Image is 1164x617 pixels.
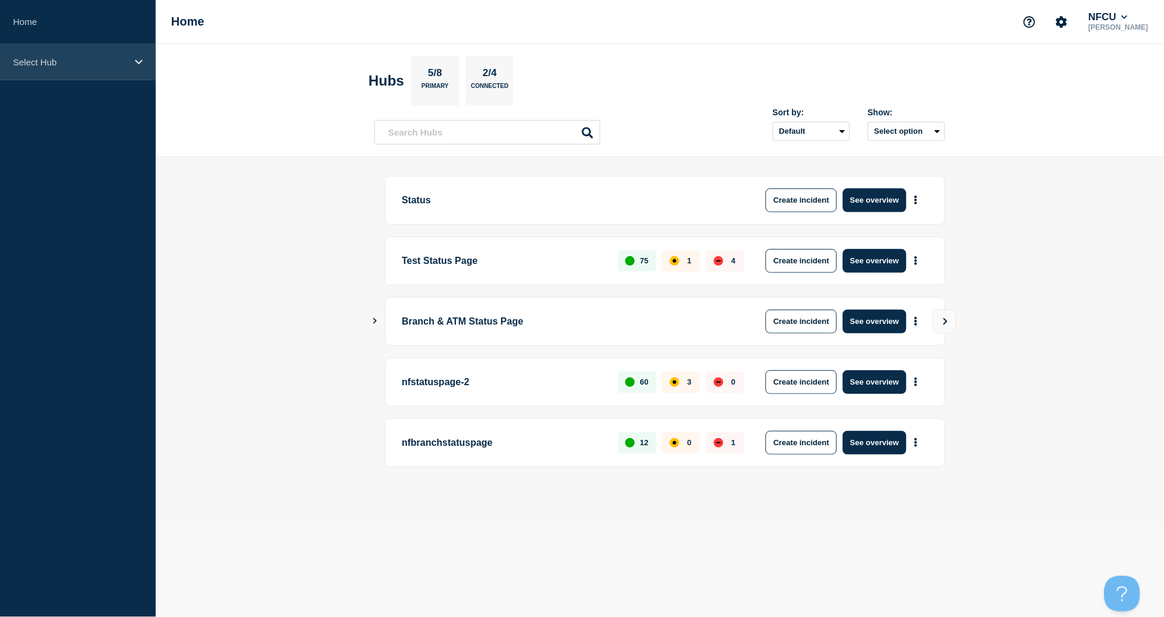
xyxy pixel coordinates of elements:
button: More actions [908,250,924,272]
button: See overview [843,370,906,394]
p: 0 [687,438,691,447]
button: See overview [843,188,906,212]
div: affected [670,256,679,266]
button: More actions [908,371,924,393]
p: Branch & ATM Status Page [402,310,731,333]
div: Show: [868,108,945,117]
h1: Home [171,15,205,29]
button: More actions [908,432,924,454]
button: Select option [868,122,945,141]
p: Status [402,188,731,212]
div: up [625,438,635,448]
p: nfbranchstatuspage [402,431,605,455]
p: 2/4 [479,67,502,83]
button: Show Connected Hubs [372,317,378,326]
p: 1 [731,438,735,447]
p: 60 [640,377,649,386]
button: Create incident [766,249,837,273]
button: Create incident [766,310,837,333]
p: [PERSON_NAME] [1086,23,1151,32]
p: nfstatuspage-2 [402,370,605,394]
p: 1 [687,256,691,265]
div: affected [670,438,679,448]
p: 12 [640,438,649,447]
div: down [714,377,723,387]
input: Search Hubs [375,120,600,144]
iframe: Help Scout Beacon - Open [1105,576,1140,612]
button: Support [1017,10,1042,34]
button: Create incident [766,188,837,212]
p: Select Hub [13,57,127,67]
button: More actions [908,310,924,332]
button: View [933,310,957,333]
p: Test Status Page [402,249,605,273]
div: up [625,377,635,387]
div: down [714,438,723,448]
p: Connected [471,83,508,95]
button: Create incident [766,370,837,394]
div: affected [670,377,679,387]
button: See overview [843,310,906,333]
p: Primary [421,83,449,95]
h2: Hubs [369,73,404,89]
button: Create incident [766,431,837,455]
button: NFCU [1086,11,1130,23]
button: See overview [843,249,906,273]
p: 5/8 [424,67,447,83]
button: More actions [908,189,924,211]
div: up [625,256,635,266]
p: 4 [731,256,735,265]
div: down [714,256,723,266]
p: 3 [687,377,691,386]
p: 0 [731,377,735,386]
button: Account settings [1049,10,1074,34]
p: 75 [640,256,649,265]
button: See overview [843,431,906,455]
select: Sort by [773,122,850,141]
div: Sort by: [773,108,850,117]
